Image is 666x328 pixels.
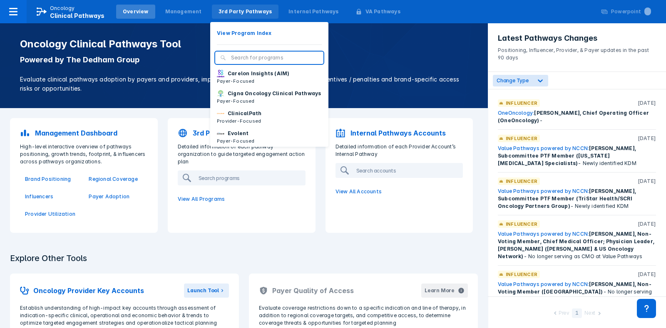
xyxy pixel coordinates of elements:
[425,287,455,294] div: Learn More
[498,145,636,166] span: [PERSON_NAME], Subcommittee PTF Member ([US_STATE] [MEDICAL_DATA] Specialists)
[217,97,321,105] p: Payer-Focused
[498,187,656,210] div: - Newly identified KDM
[50,12,104,19] span: Clinical Pathways
[33,286,144,296] h2: Oncology Provider Key Accounts
[559,309,569,318] div: Prev
[15,143,153,165] p: High-level interactive overview of pathways positioning, growth trends, footprint, & influencers ...
[89,193,142,200] a: Payer Adoption
[365,8,400,15] div: VA Pathways
[498,230,656,260] div: - No longer serving as CMO at Value Pathways
[217,130,224,137] img: new-century-health.png
[217,77,289,85] p: Payer-Focused
[50,5,75,12] p: Oncology
[288,8,338,15] div: Internal Pathways
[228,70,289,77] p: Carelon Insights (AIM)
[228,110,261,117] p: ClinicalPath
[210,27,328,39] button: View Program Index
[331,143,468,158] p: Detailed information of each Provider Account’s Internal Pathway
[123,8,149,15] div: Overview
[217,30,272,37] p: View Program Index
[498,43,656,62] p: Positioning, Influencer, Provider, & Payer updates in the past 90 days
[638,135,656,142] p: [DATE]
[193,128,293,138] p: 3rd Party Pathways Programs
[116,5,155,19] a: Overview
[350,128,446,138] p: Internal Pathways Accounts
[572,308,582,318] div: 1
[212,5,279,19] a: 3rd Party Pathways
[498,145,656,167] div: - Newly identified KDM
[210,127,328,147] button: EvolentPayer-Focused
[173,143,311,165] p: Detailed information of each pathway organization to guide targeted engagement action plan
[210,87,328,107] button: Cigna Oncology Clinical PathwaysPayer-Focused
[498,110,534,116] a: OneOncology:
[89,175,142,183] a: Regional Coverage
[498,281,656,303] div: - No longer serving on Value Pathways
[611,8,651,15] div: Powerpoint
[210,107,328,127] button: ClinicalPathProvider-Focused
[184,284,229,298] button: Launch Tool
[159,5,209,19] a: Management
[282,5,345,19] a: Internal Pathways
[331,183,468,200] a: View All Accounts
[187,287,219,294] div: Launch Tool
[35,128,117,138] p: Management Dashboard
[498,110,649,123] span: [PERSON_NAME], Chief Operating Officer (OneOncology)
[272,286,354,296] h2: Payer Quality of Access
[195,171,305,185] input: Search programs
[506,178,537,185] p: Influencer
[25,193,79,200] a: Influencers
[231,54,318,62] input: Search for programs
[217,90,224,97] img: cigna-oncology-clinical-pathways.png
[331,123,468,143] a: Internal Pathways Accounts
[498,145,589,151] a: Value Pathways powered by NCCN:
[25,210,79,218] a: Provider Utilization
[217,110,224,117] img: via-oncology.png
[498,231,589,237] a: Value Pathways powered by NCCN:
[638,271,656,278] p: [DATE]
[353,164,462,177] input: Search accounts
[217,137,255,145] p: Payer-Focused
[20,75,468,93] p: Evaluate clinical pathways adoption by payers and providers, implementation sophistication, finan...
[584,309,595,318] div: Next
[217,117,261,125] p: Provider-Focused
[20,38,468,50] h1: Oncology Clinical Pathways Tool
[498,109,656,124] div: -
[506,135,537,142] p: Influencer
[259,304,468,327] p: Evaluate coverage restrictions down to a specific indication and line of therapy, in addition to ...
[173,190,311,208] a: View All Programs
[25,175,79,183] a: Brand Positioning
[506,99,537,107] p: Influencer
[228,90,321,97] p: Cigna Oncology Clinical Pathways
[506,271,537,278] p: Influencer
[219,8,272,15] div: 3rd Party Pathways
[498,188,589,194] a: Value Pathways powered by NCCN:
[5,248,92,269] h3: Explore Other Tools
[20,55,468,65] p: Powered by The Dedham Group
[497,77,529,84] span: Change Type
[638,220,656,228] p: [DATE]
[637,299,656,318] div: Contact Support
[421,284,468,298] button: Learn More
[506,220,537,228] p: Influencer
[498,281,589,287] a: Value Pathways powered by NCCN:
[498,188,636,209] span: [PERSON_NAME], Subcommittee PTF Member (TriStar Health/SCRI Oncology Partners Group)
[165,8,202,15] div: Management
[210,67,328,87] button: Carelon Insights (AIM)Payer-Focused
[498,33,656,43] h3: Latest Pathways Changes
[638,99,656,107] p: [DATE]
[638,178,656,185] p: [DATE]
[15,123,153,143] a: Management Dashboard
[217,70,224,77] img: carelon-insights.png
